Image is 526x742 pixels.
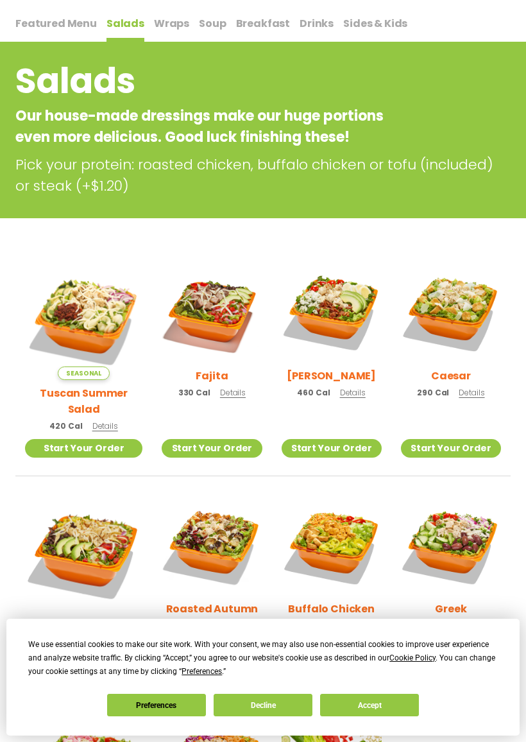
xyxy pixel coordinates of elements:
[282,439,382,458] a: Start Your Order
[162,439,262,458] a: Start Your Order
[401,496,501,596] img: Product photo for Greek Salad
[107,694,206,716] button: Preferences
[15,55,407,107] h2: Salads
[15,105,407,148] p: Our house-made dressings make our huge portions even more delicious. Good luck finishing these!
[389,653,436,662] span: Cookie Policy
[343,16,407,31] span: Sides & Kids
[459,387,484,398] span: Details
[162,262,262,362] img: Product photo for Fajita Salad
[282,262,382,362] img: Product photo for Cobb Salad
[58,367,110,380] span: Seasonal
[417,387,449,399] span: 290 Cal
[431,368,471,384] h2: Caesar
[282,496,382,596] img: Product photo for Buffalo Chicken Salad
[196,368,228,384] h2: Fajita
[92,420,118,431] span: Details
[162,496,262,596] img: Product photo for Roasted Autumn Salad
[6,619,520,736] div: Cookie Consent Prompt
[25,385,142,417] h2: Tuscan Summer Salad
[178,387,210,399] span: 330 Cal
[340,387,366,398] span: Details
[49,420,82,432] span: 420 Cal
[25,262,142,379] img: Product photo for Tuscan Summer Salad
[300,16,334,31] span: Drinks
[166,601,259,617] h2: Roasted Autumn
[15,16,97,31] span: Featured Menu
[401,439,501,458] a: Start Your Order
[220,387,246,398] span: Details
[15,154,511,196] p: Pick your protein: roasted chicken, buffalo chicken or tofu (included) or steak (+$1.20)
[435,601,466,617] h2: Greek
[28,638,497,678] div: We use essential cookies to make our site work. With your consent, we may also use non-essential ...
[15,11,511,42] div: Tabbed content
[297,387,330,399] span: 460 Cal
[288,601,375,617] h2: Buffalo Chicken
[106,16,144,31] span: Salads
[401,262,501,362] img: Product photo for Caesar Salad
[320,694,419,716] button: Accept
[25,496,142,613] img: Product photo for BBQ Ranch Salad
[25,439,142,458] a: Start Your Order
[236,16,291,31] span: Breakfast
[154,16,189,31] span: Wraps
[214,694,312,716] button: Decline
[182,667,222,676] span: Preferences
[199,16,226,31] span: Soup
[287,368,376,384] h2: [PERSON_NAME]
